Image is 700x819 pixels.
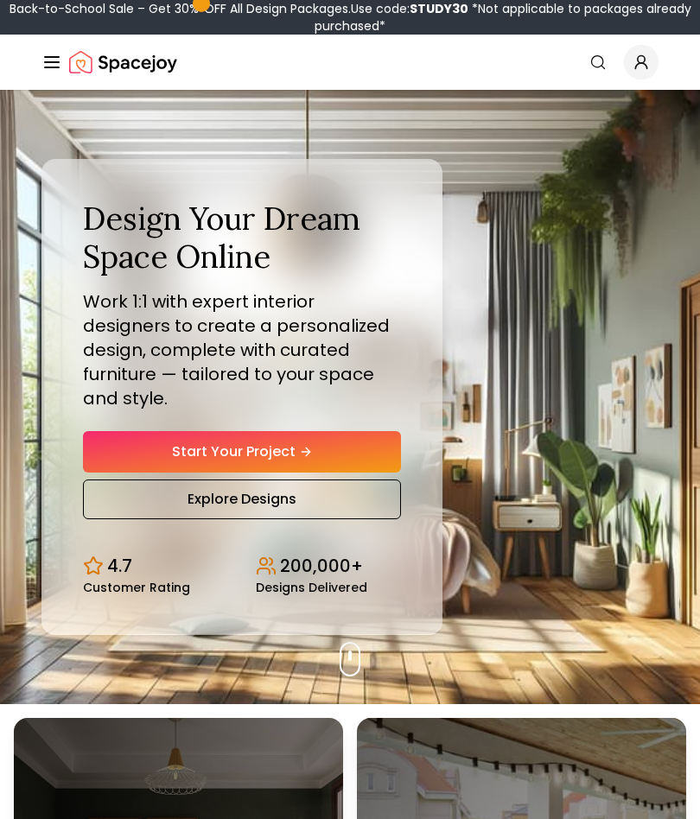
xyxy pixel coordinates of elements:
small: Designs Delivered [256,581,367,594]
div: Design stats [83,540,401,594]
a: Start Your Project [83,431,401,473]
a: Explore Designs [83,479,401,519]
img: Spacejoy Logo [69,45,177,79]
h1: Design Your Dream Space Online [83,200,401,275]
p: 200,000+ [280,554,363,578]
a: Spacejoy [69,45,177,79]
small: Customer Rating [83,581,190,594]
nav: Global [41,35,659,90]
p: 4.7 [107,554,132,578]
p: Work 1:1 with expert interior designers to create a personalized design, complete with curated fu... [83,289,401,410]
